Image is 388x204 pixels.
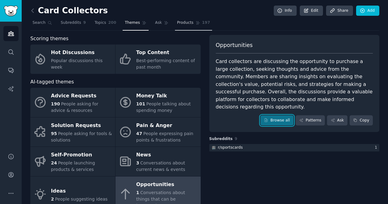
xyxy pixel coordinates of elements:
div: Advice Requests [51,91,112,101]
span: People talking about spending money [136,101,191,113]
a: Topics200 [92,18,118,31]
div: Pain & Anger [136,121,197,130]
div: Solution Requests [51,121,112,130]
div: r/ sportscards [218,145,243,151]
span: Scoring themes [30,35,68,43]
div: Top Content [136,48,197,58]
span: Popular discussions this week [51,58,103,70]
span: Subreddits [209,136,233,142]
span: 190 [51,101,60,106]
span: 3 [136,160,139,165]
button: Copy [350,115,373,126]
div: Self-Promotion [51,150,112,160]
span: 24 [51,160,57,165]
span: 9 [235,137,237,141]
span: 197 [202,20,210,26]
div: Card collectors are discussing the opportunity to purchase a large collection, seeking thoughts a... [216,58,373,111]
a: News3Conversations about current news & events [116,147,200,176]
span: Conversations about current news & events [136,160,185,172]
span: Best-performing content of past month [136,58,195,70]
span: Themes [125,20,140,26]
a: Edit [300,6,323,16]
a: Subreddits9 [59,18,88,31]
a: Search [30,18,54,31]
a: Share [326,6,353,16]
span: 200 [108,20,116,26]
span: 101 [136,101,145,106]
h2: Card Collectors [30,6,108,16]
span: People expressing pain points & frustrations [136,131,193,142]
span: People asking for tools & solutions [51,131,112,142]
a: Top ContentBest-performing content of past month [116,45,200,74]
span: Subreddits [61,20,81,26]
div: Money Talk [136,91,197,101]
span: Search [33,20,46,26]
a: Browse all [260,115,294,126]
a: Self-Promotion24People launching products & services [30,147,115,176]
a: Ask [153,18,171,31]
span: Topics [94,20,106,26]
div: Hot Discussions [51,48,112,58]
div: News [136,150,197,160]
div: Opportunities [136,180,197,189]
div: Ideas [51,186,108,196]
span: AI-tagged themes [30,78,74,86]
span: Opportunities [216,41,253,49]
img: GummySearch logo [4,6,18,16]
a: Info [274,6,297,16]
span: Products [177,20,194,26]
a: Themes [123,18,149,31]
span: People suggesting ideas [55,197,108,202]
span: People asking for advice & resources [51,101,98,113]
a: Add [356,6,379,16]
div: 1 [375,145,379,151]
span: 47 [136,131,142,136]
a: sportscardsr/sportscards1 [209,144,380,152]
span: 2 [51,197,54,202]
a: Products197 [175,18,212,31]
span: Ask [155,20,162,26]
a: Advice Requests190People asking for advice & resources [30,88,115,117]
a: Pain & Anger47People expressing pain points & frustrations [116,117,200,147]
span: People launching products & services [51,160,95,172]
a: Patterns [296,115,325,126]
span: 1 [136,190,139,195]
a: Ask [327,115,347,126]
img: sportscards [211,146,216,150]
span: 95 [51,131,57,136]
a: Solution Requests95People asking for tools & solutions [30,117,115,147]
a: Money Talk101People talking about spending money [116,88,200,117]
span: 9 [83,20,86,26]
a: Hot DiscussionsPopular discussions this week [30,45,115,74]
